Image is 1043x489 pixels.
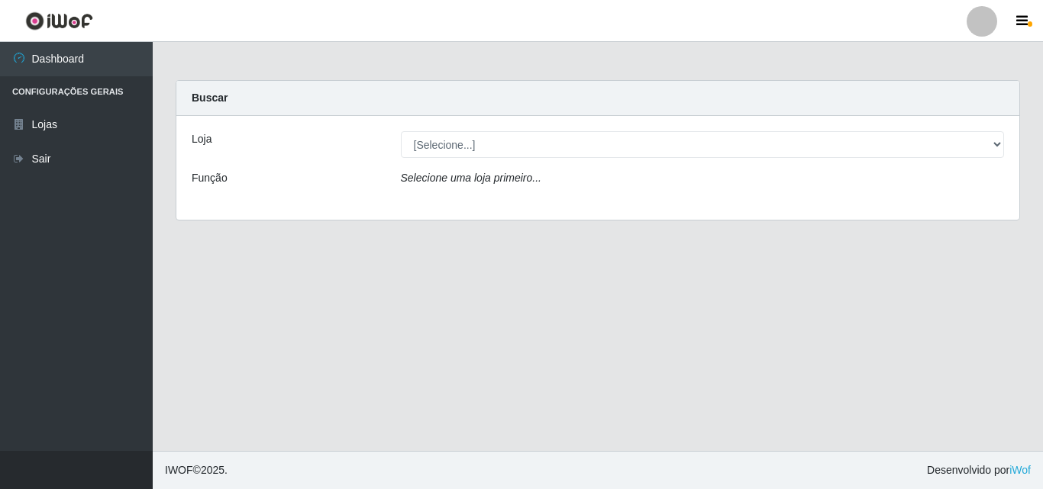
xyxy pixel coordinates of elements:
[927,462,1031,478] span: Desenvolvido por
[165,462,228,478] span: © 2025 .
[192,131,212,147] label: Loja
[401,172,541,184] i: Selecione uma loja primeiro...
[192,92,228,104] strong: Buscar
[165,464,193,476] span: IWOF
[25,11,93,31] img: CoreUI Logo
[192,170,228,186] label: Função
[1009,464,1031,476] a: iWof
